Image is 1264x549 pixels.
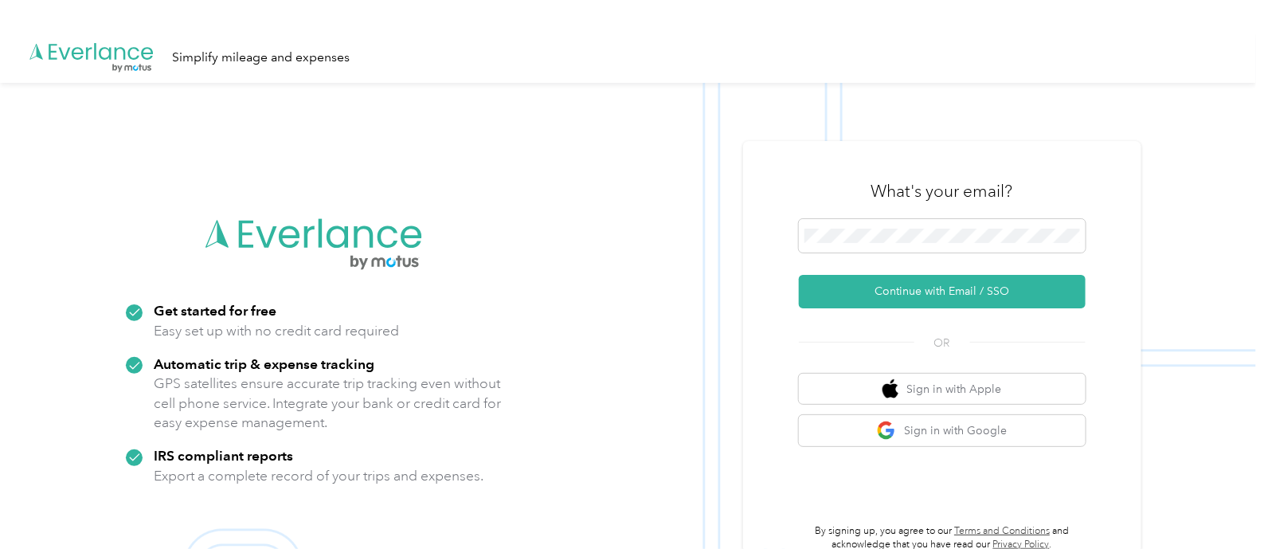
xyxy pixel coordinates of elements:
strong: Get started for free [154,302,276,319]
button: google logoSign in with Google [799,415,1086,446]
p: GPS satellites ensure accurate trip tracking even without cell phone service. Integrate your bank... [154,374,502,433]
strong: IRS compliant reports [154,447,293,464]
span: OR [914,335,970,351]
button: Continue with Email / SSO [799,275,1086,308]
a: Terms and Conditions [954,525,1050,537]
div: Simplify mileage and expenses [172,48,350,68]
p: Easy set up with no credit card required [154,321,399,341]
h3: What's your email? [871,180,1013,202]
img: google logo [877,421,897,441]
p: Export a complete record of your trips and expenses. [154,466,483,486]
img: apple logo [882,379,898,399]
strong: Automatic trip & expense tracking [154,355,374,372]
button: apple logoSign in with Apple [799,374,1086,405]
